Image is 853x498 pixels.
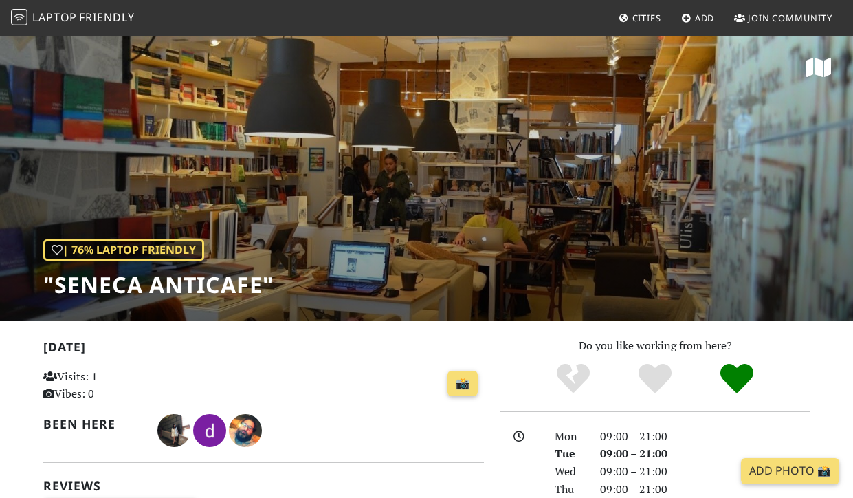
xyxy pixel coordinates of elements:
[546,445,592,463] div: Tue
[613,6,667,30] a: Cities
[43,340,484,360] h2: [DATE]
[32,10,77,25] span: Laptop
[592,463,819,481] div: 09:00 – 21:00
[157,422,193,437] span: Cristina-Maria Misirgic
[43,272,274,298] h1: "Seneca Anticafe"
[696,362,777,396] div: Definitely!
[546,463,592,481] div: Wed
[11,6,135,30] a: LaptopFriendly LaptopFriendly
[229,414,262,447] img: 1486-michele.jpg
[79,10,134,25] span: Friendly
[533,362,614,396] div: No
[614,362,696,396] div: Yes
[676,6,720,30] a: Add
[632,12,661,24] span: Cities
[748,12,832,24] span: Join Community
[43,368,179,403] p: Visits: 1 Vibes: 0
[447,371,478,397] a: 📸
[43,239,204,261] div: | 76% Laptop Friendly
[229,422,262,437] span: Michele Giove
[43,417,141,431] h2: Been here
[729,6,838,30] a: Join Community
[592,445,819,463] div: 09:00 – 21:00
[193,422,229,437] span: daria iliev
[695,12,715,24] span: Add
[193,414,226,447] img: 1496-daria.jpg
[500,337,810,355] p: Do you like working from here?
[157,414,190,447] img: 2778-cristina-maria.jpg
[43,479,484,493] h2: Reviews
[592,428,819,446] div: 09:00 – 21:00
[546,428,592,446] div: Mon
[11,9,27,25] img: LaptopFriendly
[741,458,839,484] a: Add Photo 📸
